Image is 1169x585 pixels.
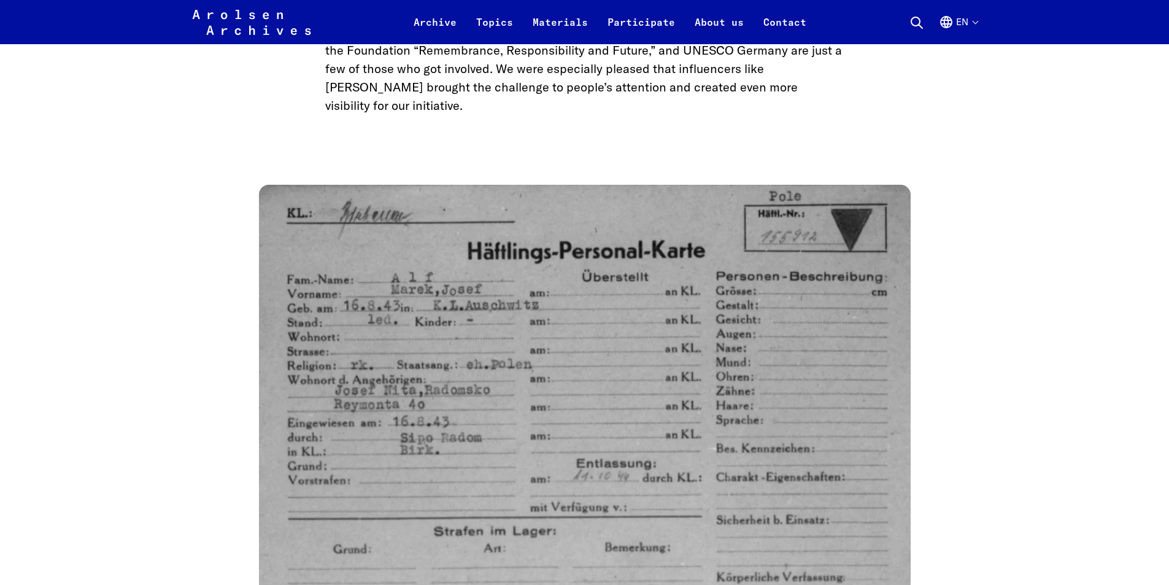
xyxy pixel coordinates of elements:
a: Topics [466,15,523,44]
a: Participate [598,15,685,44]
a: Archive [404,15,466,44]
nav: Primary [404,7,816,37]
button: English, language selection [939,15,978,44]
a: Contact [754,15,816,44]
p: She is one of some 60,000 volunteers and organizations that took part in this year’s #everynameco... [325,4,844,115]
a: About us [685,15,754,44]
a: Materials [523,15,598,44]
